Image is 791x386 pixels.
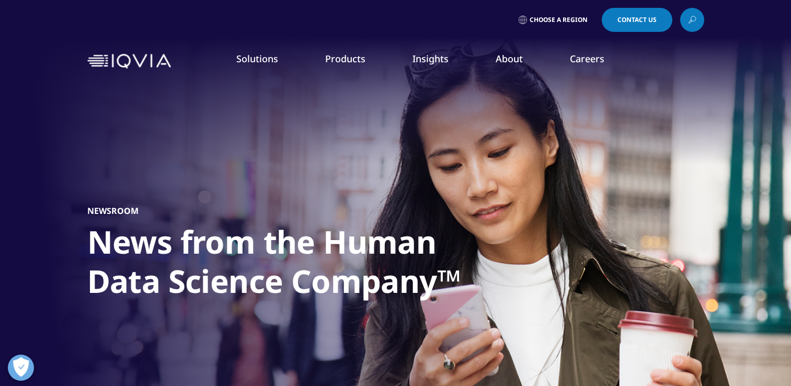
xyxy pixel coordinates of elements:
[87,54,171,69] img: IQVIA Healthcare Information Technology and Pharma Clinical Research Company
[8,355,34,381] button: Open Preferences
[602,8,672,32] a: Contact Us
[530,16,588,24] span: Choose a Region
[87,206,139,216] h5: Newsroom
[175,37,704,86] nav: Primary
[325,52,365,65] a: Products
[496,52,523,65] a: About
[570,52,604,65] a: Careers
[617,17,657,23] span: Contact Us
[87,222,479,307] h1: News from the Human Data Science Company™
[236,52,278,65] a: Solutions
[412,52,449,65] a: Insights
